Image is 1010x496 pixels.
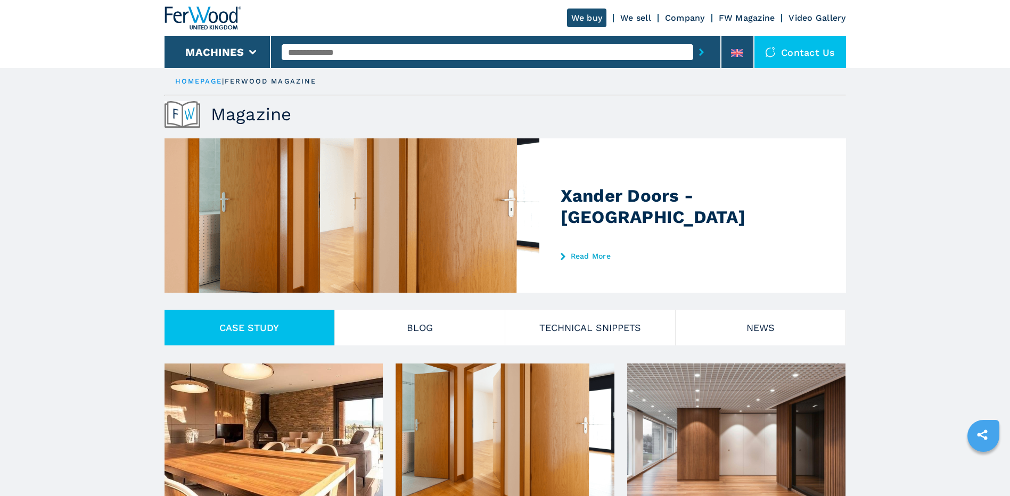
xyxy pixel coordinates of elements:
[222,77,224,85] span: |
[165,101,200,128] img: Find out the latest news from Ferwood | UK
[693,40,710,64] button: submit-button
[789,13,845,23] a: Video Gallery
[620,13,651,23] a: We sell
[719,13,775,23] a: FW Magazine
[185,46,244,59] button: Machines
[165,6,241,30] img: Ferwood
[335,310,505,345] button: Blog
[505,310,676,345] button: TECHNICAL SNIPPETS
[754,36,846,68] div: Contact us
[165,310,335,345] button: CASE STUDY
[567,9,607,27] a: We buy
[211,104,292,125] h1: Magazine
[965,448,1002,488] iframe: Chat
[165,138,584,293] img: Xander Doors - United Kingdom
[561,252,769,260] a: Read More
[225,77,317,86] p: ferwood magazine
[969,421,996,448] a: sharethis
[676,310,846,345] button: NEWS
[175,77,223,85] a: HOMEPAGE
[765,47,776,57] img: Contact us
[665,13,705,23] a: Company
